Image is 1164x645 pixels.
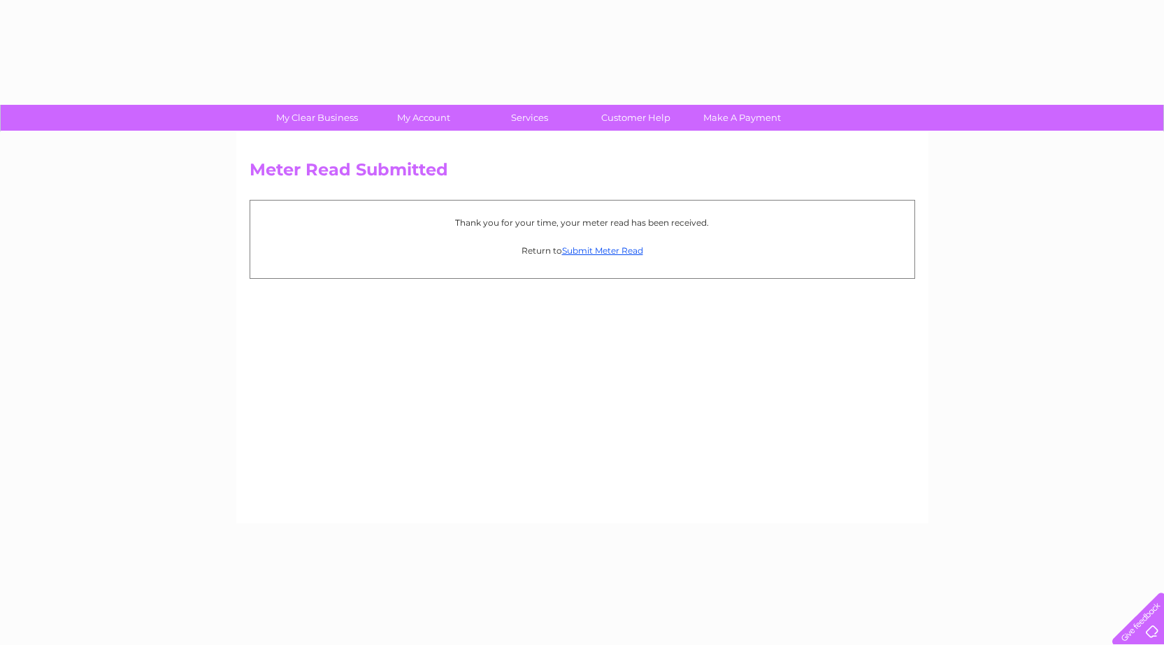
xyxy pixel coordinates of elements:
[366,105,481,131] a: My Account
[250,160,915,187] h2: Meter Read Submitted
[257,216,907,229] p: Thank you for your time, your meter read has been received.
[472,105,587,131] a: Services
[562,245,643,256] a: Submit Meter Read
[578,105,694,131] a: Customer Help
[684,105,800,131] a: Make A Payment
[259,105,375,131] a: My Clear Business
[257,244,907,257] p: Return to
